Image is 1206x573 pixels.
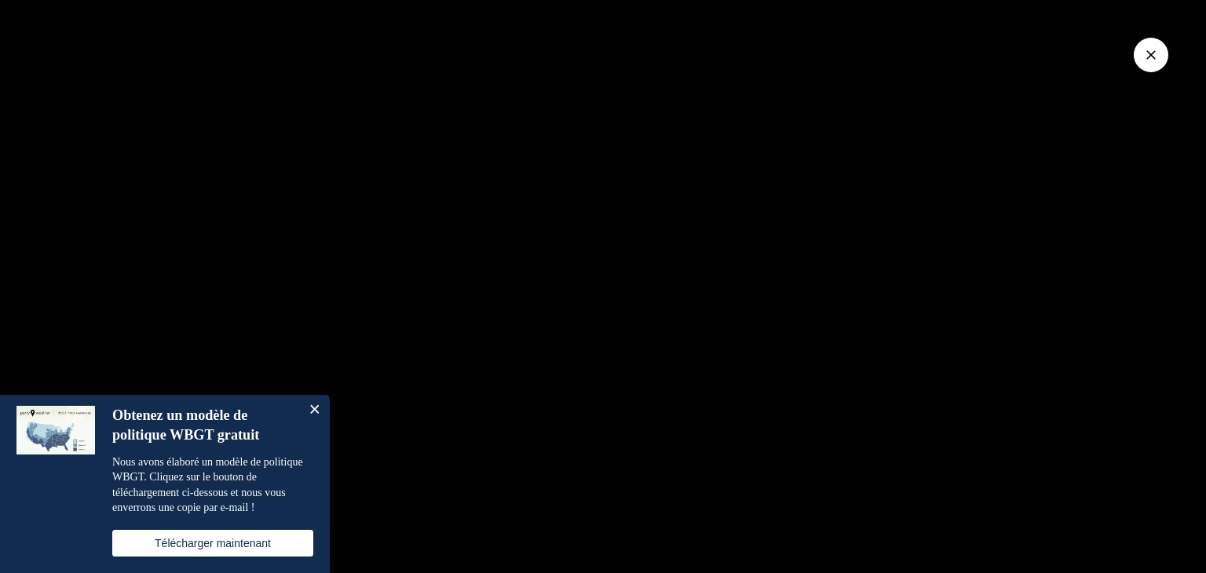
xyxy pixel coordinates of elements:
[112,407,259,443] font: Obtenez un modèle de politique WBGT gratuit
[112,456,303,514] font: Nous avons élaboré un modèle de politique WBGT. Cliquez sur le bouton de téléchargement ci-dessou...
[155,537,271,549] font: Télécharger maintenant
[298,395,330,426] button: Fermer
[1134,38,1168,72] button: Fermer la vidéo
[112,530,313,557] button: Télécharger maintenant
[16,406,95,455] img: image de dialogue en vedette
